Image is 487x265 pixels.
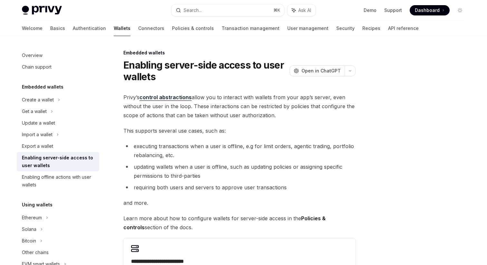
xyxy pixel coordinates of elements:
button: Ask AI [287,5,316,16]
a: Support [384,7,402,14]
a: Connectors [138,21,164,36]
div: Other chains [22,249,49,256]
div: Overview [22,52,43,59]
button: Open in ChatGPT [290,65,345,76]
div: Enabling offline actions with user wallets [22,173,95,189]
a: Policies & controls [172,21,214,36]
a: Wallets [114,21,130,36]
div: Get a wallet [22,108,47,115]
a: Demo [364,7,377,14]
a: Transaction management [222,21,280,36]
a: Dashboard [410,5,450,15]
div: Ethereum [22,214,42,222]
button: Toggle dark mode [455,5,465,15]
a: Enabling server-side access to user wallets [17,152,99,171]
a: Recipes [362,21,380,36]
div: Export a wallet [22,142,53,150]
a: Chain support [17,61,99,73]
a: Overview [17,50,99,61]
button: Search...⌘K [171,5,284,16]
span: Privy’s allow you to interact with wallets from your app’s server, even without the user in the l... [123,93,356,120]
img: light logo [22,6,62,15]
span: Dashboard [415,7,440,14]
div: Solana [22,225,36,233]
h1: Enabling server-side access to user wallets [123,59,287,82]
div: Update a wallet [22,119,55,127]
h5: Using wallets [22,201,53,209]
span: and more. [123,198,356,207]
a: API reference [388,21,419,36]
div: Bitcoin [22,237,36,245]
a: Basics [50,21,65,36]
li: executing transactions when a user is offline, e.g for limit orders, agentic trading, portfolio r... [123,142,356,160]
a: Enabling offline actions with user wallets [17,171,99,191]
span: ⌘ K [273,8,280,13]
div: Search... [184,6,202,14]
div: Import a wallet [22,131,53,138]
div: Chain support [22,63,52,71]
a: Welcome [22,21,43,36]
a: Export a wallet [17,140,99,152]
div: Enabling server-side access to user wallets [22,154,95,169]
span: This supports several use cases, such as: [123,126,356,135]
h5: Embedded wallets [22,83,63,91]
a: control abstractions [139,94,192,101]
a: Security [336,21,355,36]
span: Open in ChatGPT [301,68,341,74]
a: Other chains [17,247,99,258]
li: requiring both users and servers to approve user transactions [123,183,356,192]
span: Learn more about how to configure wallets for server-side access in the section of the docs. [123,214,356,232]
li: updating wallets when a user is offline, such as updating policies or assigning specific permissi... [123,162,356,180]
span: Ask AI [298,7,311,14]
div: Embedded wallets [123,50,356,56]
div: Create a wallet [22,96,54,104]
a: User management [287,21,329,36]
a: Authentication [73,21,106,36]
a: Update a wallet [17,117,99,129]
